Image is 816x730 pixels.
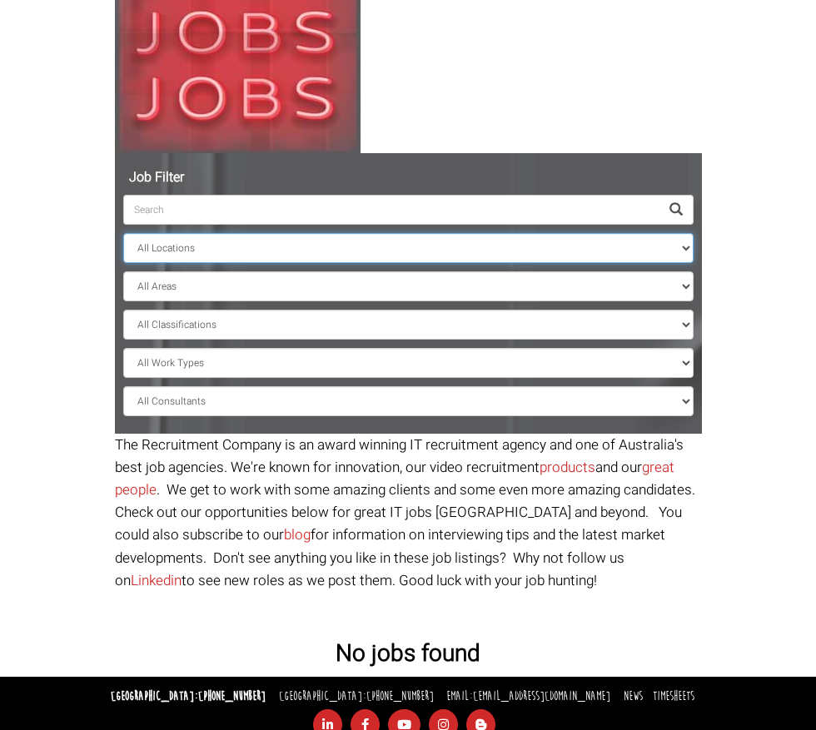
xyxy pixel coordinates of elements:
[540,457,595,478] a: products
[115,642,702,668] h3: No jobs found
[115,457,674,500] a: great people
[198,688,266,704] a: [PHONE_NUMBER]
[653,688,694,704] a: Timesheets
[123,171,694,186] h5: Job Filter
[624,688,643,704] a: News
[123,195,659,225] input: Search
[115,434,702,592] p: The Recruitment Company is an award winning IT recruitment agency and one of Australia's best job...
[111,688,266,704] strong: [GEOGRAPHIC_DATA]:
[442,685,614,709] li: Email:
[275,685,438,709] li: [GEOGRAPHIC_DATA]:
[131,570,182,591] a: Linkedin
[366,688,434,704] a: [PHONE_NUMBER]
[284,524,311,545] a: blog
[473,688,610,704] a: [EMAIL_ADDRESS][DOMAIN_NAME]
